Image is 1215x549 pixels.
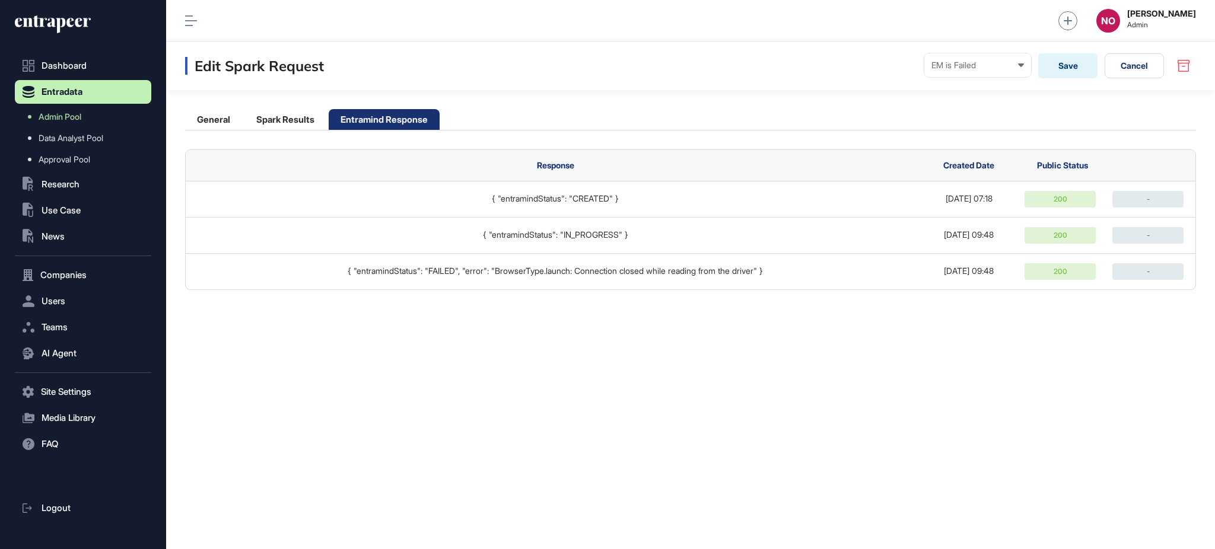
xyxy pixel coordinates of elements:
[15,496,151,520] a: Logout
[1025,263,1096,280] div: 200
[15,263,151,287] button: Companies
[40,270,87,280] span: Companies
[42,413,96,423] span: Media Library
[15,80,151,104] button: Entradata
[15,225,151,248] button: News
[39,133,103,143] span: Data Analyst Pool
[1112,263,1184,280] div: -
[537,160,574,170] span: Response
[329,109,440,130] li: Entramind Response
[925,194,1013,203] div: [DATE] 07:18
[42,206,81,215] span: Use Case
[15,380,151,404] button: Site Settings
[39,155,90,164] span: Approval Pool
[15,173,151,196] button: Research
[42,349,77,358] span: AI Agent
[15,341,151,365] button: AI Agent
[198,230,913,240] div: { "entramindStatus": "IN_PROGRESS" }
[1112,191,1184,208] div: -
[42,296,65,306] span: Users
[1127,21,1196,29] span: Admin
[1038,53,1098,78] button: Save
[39,112,81,122] span: Admin Pool
[1105,53,1164,78] button: Cancel
[42,503,71,513] span: Logout
[42,323,68,332] span: Teams
[42,232,65,241] span: News
[198,266,913,276] div: { "entramindStatus": "FAILED", "error": "BrowserType.launch: Connection closed while reading from...
[42,180,79,189] span: Research
[1025,227,1096,244] div: 200
[931,60,1024,70] div: EM is Failed
[1127,9,1196,18] strong: [PERSON_NAME]
[15,432,151,456] button: FAQ
[943,160,994,170] span: Created Date
[15,315,151,339] button: Teams
[41,387,91,397] span: Site Settings
[1112,227,1184,244] div: -
[15,199,151,222] button: Use Case
[21,149,151,170] a: Approval Pool
[925,230,1013,240] div: [DATE] 09:48
[15,406,151,430] button: Media Library
[1037,160,1088,170] span: Public Status
[42,61,87,71] span: Dashboard
[15,54,151,78] a: Dashboard
[198,194,913,203] div: { "entramindStatus": "CREATED" }
[1025,191,1096,208] div: 200
[185,109,242,130] li: General
[15,289,151,313] button: Users
[21,106,151,127] a: Admin Pool
[42,87,82,97] span: Entradata
[42,439,58,449] span: FAQ
[185,57,324,75] h3: Edit Spark Request
[925,266,1013,276] div: [DATE] 09:48
[21,127,151,149] a: Data Analyst Pool
[1096,9,1120,33] button: NO
[244,109,326,130] li: Spark Results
